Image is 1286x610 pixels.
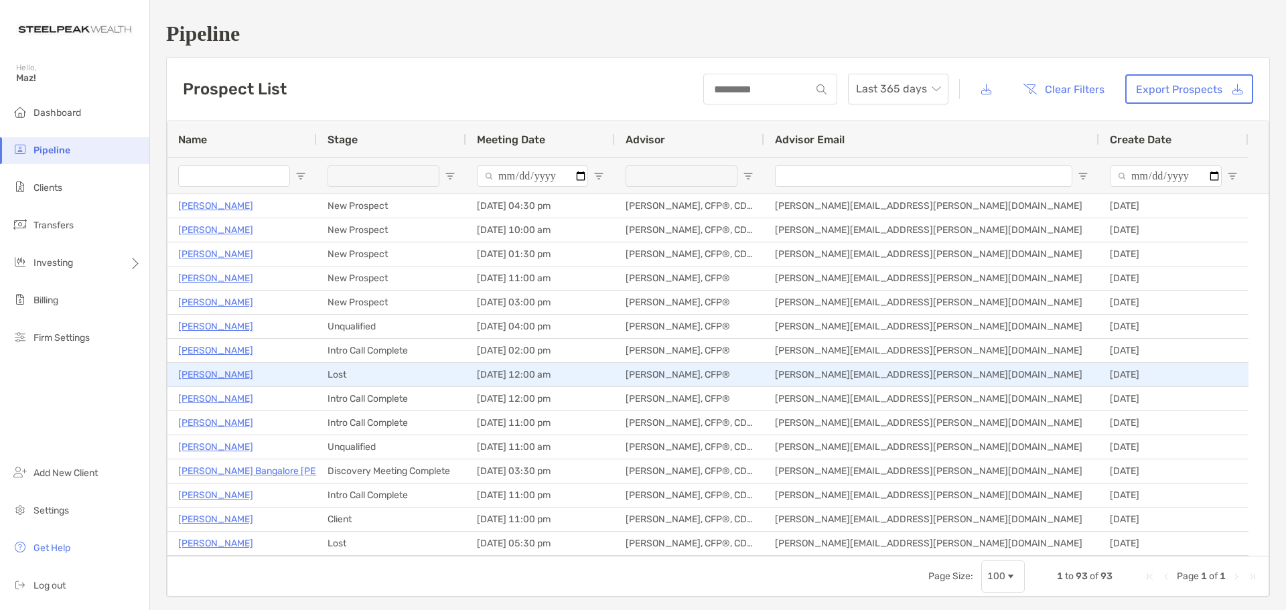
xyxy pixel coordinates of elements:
[178,318,253,335] a: [PERSON_NAME]
[1065,570,1074,582] span: to
[183,80,287,98] h3: Prospect List
[764,483,1099,507] div: [PERSON_NAME][EMAIL_ADDRESS][PERSON_NAME][DOMAIN_NAME]
[178,463,376,479] a: [PERSON_NAME] Bangalore [PERSON_NAME]
[615,291,764,314] div: [PERSON_NAME], CFP®
[816,84,827,94] img: input icon
[466,266,615,290] div: [DATE] 11:00 am
[764,363,1099,386] div: [PERSON_NAME][EMAIL_ADDRESS][PERSON_NAME][DOMAIN_NAME]
[615,387,764,410] div: [PERSON_NAME], CFP®
[317,411,466,435] div: Intro Call Complete
[12,291,28,307] img: billing icon
[1201,570,1207,582] span: 1
[33,145,70,156] span: Pipeline
[1247,571,1258,582] div: Last Page
[1161,571,1171,582] div: Previous Page
[466,483,615,507] div: [DATE] 11:00 pm
[33,332,90,344] span: Firm Settings
[178,366,253,383] a: [PERSON_NAME]
[445,171,455,181] button: Open Filter Menu
[178,270,253,287] a: [PERSON_NAME]
[178,342,253,359] a: [PERSON_NAME]
[317,218,466,242] div: New Prospect
[12,254,28,270] img: investing icon
[466,387,615,410] div: [DATE] 12:00 pm
[615,218,764,242] div: [PERSON_NAME], CFP®, CDFA®
[764,315,1099,338] div: [PERSON_NAME][EMAIL_ADDRESS][PERSON_NAME][DOMAIN_NAME]
[178,535,253,552] a: [PERSON_NAME]
[987,570,1005,582] div: 100
[1013,74,1115,104] button: Clear Filters
[764,339,1099,362] div: [PERSON_NAME][EMAIL_ADDRESS][PERSON_NAME][DOMAIN_NAME]
[615,435,764,459] div: [PERSON_NAME], CFP®, CDFA®
[317,435,466,459] div: Unqualified
[178,246,253,262] a: [PERSON_NAME]
[178,294,253,311] p: [PERSON_NAME]
[166,21,1270,46] h1: Pipeline
[1099,435,1248,459] div: [DATE]
[33,257,73,269] span: Investing
[615,411,764,435] div: [PERSON_NAME], CFP®, CDFA®
[12,104,28,120] img: dashboard icon
[466,508,615,531] div: [DATE] 11:00 pm
[1099,532,1248,555] div: [DATE]
[764,532,1099,555] div: [PERSON_NAME][EMAIL_ADDRESS][PERSON_NAME][DOMAIN_NAME]
[1099,242,1248,266] div: [DATE]
[1110,133,1171,146] span: Create Date
[615,483,764,507] div: [PERSON_NAME], CFP®, CDFA®
[1220,570,1226,582] span: 1
[178,133,207,146] span: Name
[295,171,306,181] button: Open Filter Menu
[466,363,615,386] div: [DATE] 12:00 am
[1099,411,1248,435] div: [DATE]
[178,439,253,455] a: [PERSON_NAME]
[317,266,466,290] div: New Prospect
[1099,387,1248,410] div: [DATE]
[615,339,764,362] div: [PERSON_NAME], CFP®
[764,459,1099,483] div: [PERSON_NAME][EMAIL_ADDRESS][PERSON_NAME][DOMAIN_NAME]
[466,291,615,314] div: [DATE] 03:00 pm
[178,198,253,214] a: [PERSON_NAME]
[466,532,615,555] div: [DATE] 05:30 pm
[317,508,466,531] div: Client
[317,387,466,410] div: Intro Call Complete
[1099,315,1248,338] div: [DATE]
[1099,483,1248,507] div: [DATE]
[1177,570,1199,582] span: Page
[178,511,253,528] a: [PERSON_NAME]
[466,411,615,435] div: [DATE] 11:00 pm
[317,483,466,507] div: Intro Call Complete
[12,464,28,480] img: add_new_client icon
[12,539,28,555] img: get-help icon
[317,291,466,314] div: New Prospect
[317,194,466,218] div: New Prospect
[12,502,28,518] img: settings icon
[317,532,466,555] div: Lost
[764,411,1099,435] div: [PERSON_NAME][EMAIL_ADDRESS][PERSON_NAME][DOMAIN_NAME]
[317,242,466,266] div: New Prospect
[317,339,466,362] div: Intro Call Complete
[16,5,133,54] img: Zoe Logo
[12,329,28,345] img: firm-settings icon
[1099,291,1248,314] div: [DATE]
[1227,171,1238,181] button: Open Filter Menu
[1090,570,1098,582] span: of
[33,107,81,119] span: Dashboard
[856,74,940,104] span: Last 365 days
[178,390,253,407] a: [PERSON_NAME]
[764,194,1099,218] div: [PERSON_NAME][EMAIL_ADDRESS][PERSON_NAME][DOMAIN_NAME]
[615,315,764,338] div: [PERSON_NAME], CFP®
[764,387,1099,410] div: [PERSON_NAME][EMAIL_ADDRESS][PERSON_NAME][DOMAIN_NAME]
[33,295,58,306] span: Billing
[775,133,845,146] span: Advisor Email
[615,242,764,266] div: [PERSON_NAME], CFP®, CDFA®
[1057,570,1063,582] span: 1
[764,218,1099,242] div: [PERSON_NAME][EMAIL_ADDRESS][PERSON_NAME][DOMAIN_NAME]
[615,363,764,386] div: [PERSON_NAME], CFP®
[1099,339,1248,362] div: [DATE]
[775,165,1072,187] input: Advisor Email Filter Input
